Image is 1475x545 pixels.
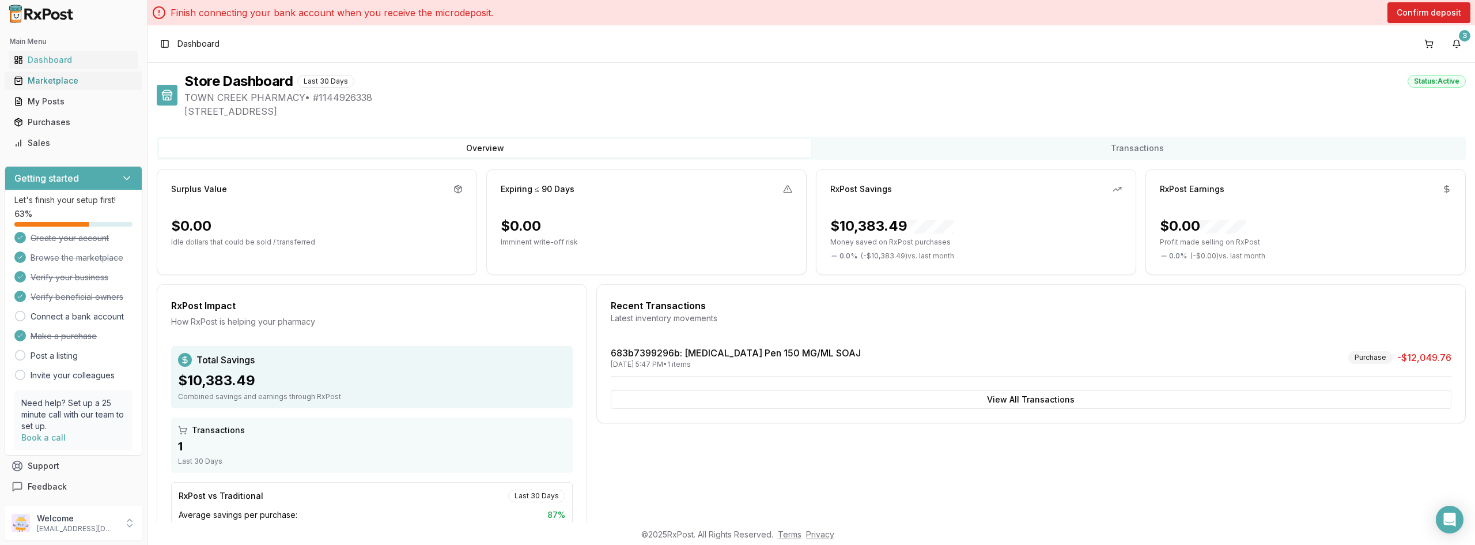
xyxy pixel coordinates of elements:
button: My Posts [5,92,142,111]
a: Connect a bank account [31,311,124,322]
div: Last 30 Days [508,490,565,502]
div: Purchase [1348,351,1393,364]
a: 683b7399296b: [MEDICAL_DATA] Pen 150 MG/ML SOAJ [611,347,861,359]
span: 0.0 % [839,251,857,261]
h1: Store Dashboard [184,72,293,91]
p: [EMAIL_ADDRESS][DOMAIN_NAME] [37,524,117,533]
div: Dashboard [14,54,133,66]
div: 1 [178,438,566,454]
div: RxPost vs Traditional [179,490,263,502]
span: Average savings per purchase: [179,509,297,521]
span: Transactions [192,424,245,436]
div: How RxPost is helping your pharmacy [171,316,573,328]
button: Support [5,456,142,476]
span: [STREET_ADDRESS] [184,104,1466,118]
a: My Posts [9,91,138,112]
button: Overview [159,139,811,157]
div: $10,383.49 [178,371,566,390]
div: Status: Active [1408,75,1466,88]
a: Dashboard [9,50,138,70]
a: Invite your colleagues [31,370,115,381]
h2: Main Menu [9,37,138,46]
div: Expiring ≤ 90 Days [501,183,574,195]
button: Transactions [811,139,1463,157]
span: Verify your business [31,272,108,283]
div: Combined savings and earnings through RxPost [178,392,566,401]
span: 63 % [14,208,32,220]
p: Imminent write-off risk [501,238,792,247]
div: $10,383.49 [830,217,954,235]
span: Make a purchase [31,330,97,342]
div: RxPost Impact [171,299,573,313]
p: Need help? Set up a 25 minute call with our team to set up. [21,397,126,432]
div: My Posts [14,96,133,107]
div: Marketplace [14,75,133,87]
div: Latest inventory movements [611,313,1451,324]
div: Last 30 Days [297,75,354,88]
span: Total Savings [196,353,255,367]
div: $0.00 [1160,217,1246,235]
div: $0.00 [171,217,211,235]
button: View All Transactions [611,390,1451,409]
button: Marketplace [5,72,142,90]
a: Privacy [806,529,834,539]
span: ( - $0.00 ) vs. last month [1190,251,1265,261]
div: Purchases [14,116,133,128]
a: Terms [778,529,801,539]
span: Dashboard [177,38,220,50]
button: Dashboard [5,51,142,69]
button: Confirm deposit [1387,2,1470,23]
p: Let's finish your setup first! [14,194,133,206]
button: Sales [5,134,142,152]
span: Create your account [31,232,109,244]
p: Profit made selling on RxPost [1160,238,1451,247]
a: Sales [9,133,138,153]
p: Money saved on RxPost purchases [830,238,1122,247]
div: Sales [14,137,133,149]
a: Post a listing [31,350,78,362]
h3: Getting started [14,171,79,185]
span: Browse the marketplace [31,252,123,264]
div: 3 [1459,30,1470,42]
span: 0.0 % [1169,251,1187,261]
span: ( - $10,383.49 ) vs. last month [861,251,954,261]
img: RxPost Logo [5,5,78,23]
button: Purchases [5,113,142,131]
a: Purchases [9,112,138,133]
button: Feedback [5,476,142,497]
a: Marketplace [9,70,138,91]
div: RxPost Earnings [1160,183,1224,195]
nav: breadcrumb [177,38,220,50]
button: 3 [1447,35,1466,53]
p: Idle dollars that could be sold / transferred [171,238,463,247]
img: User avatar [12,514,30,532]
span: 87 % [547,509,565,521]
div: Surplus Value [171,183,227,195]
span: TOWN CREEK PHARMACY • # 1144926338 [184,91,1466,104]
span: -$12,049.76 [1397,351,1451,364]
span: Verify beneficial owners [31,291,123,303]
div: RxPost Savings [830,183,892,195]
span: Feedback [28,481,67,493]
div: [DATE] 5:47 PM • 1 items [611,360,861,369]
div: Recent Transactions [611,299,1451,313]
a: Book a call [21,433,66,442]
div: $0.00 [501,217,541,235]
p: Finish connecting your bank account when you receive the microdeposit. [171,6,493,20]
div: Open Intercom Messenger [1436,506,1463,533]
div: Last 30 Days [178,457,566,466]
p: Welcome [37,513,117,524]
